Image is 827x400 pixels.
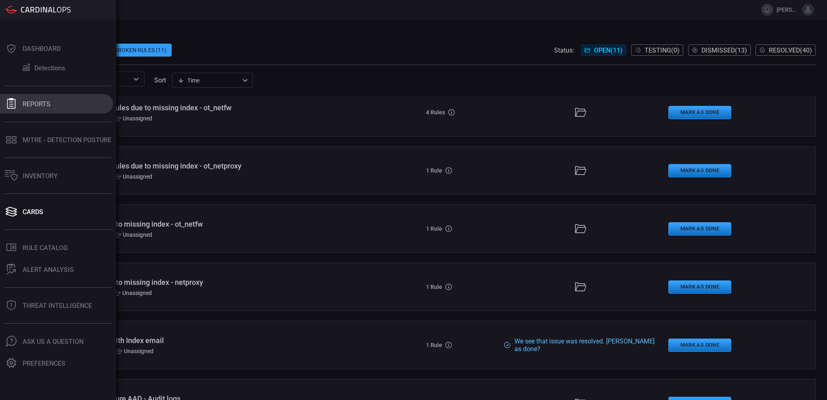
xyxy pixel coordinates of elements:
[701,46,747,54] span: Dismissed ( 13 )
[178,76,240,84] div: Time
[688,44,751,56] button: Dismissed(13)
[426,225,442,232] h5: 1 Rule
[23,100,50,108] div: Reports
[631,44,683,56] button: Testing(0)
[554,46,574,54] span: Status:
[777,6,799,13] span: [PERSON_NAME].brand
[23,136,111,144] div: MITRE - Detection Posture
[23,338,84,345] div: Ask Us A Question
[130,74,142,85] button: Open
[668,222,731,236] button: Mark as Done
[23,360,65,367] div: Preferences
[115,232,152,238] div: Unassigned
[644,46,680,54] span: Testing ( 0 )
[511,337,658,353] div: We see that issue was resolved. [PERSON_NAME] as done?
[34,64,65,72] div: Detections
[426,109,445,116] h5: 4 Rules
[115,115,152,122] div: Unassigned
[60,103,342,112] div: Possibly broken rules due to missing index - ot_netfw
[60,278,342,286] div: Broken rules due to missing index - netproxy
[668,164,731,177] button: Mark as Done
[23,208,43,216] div: Cards
[756,44,816,56] button: Resolved(40)
[23,266,74,274] div: ALERT ANALYSIS
[23,172,58,180] div: Inventory
[23,45,61,53] div: Dashboard
[60,162,342,170] div: Possibly broken rules due to missing index - ot_netproxy
[116,348,153,354] div: Unassigned
[769,46,812,54] span: Resolved ( 40 )
[426,342,442,348] h5: 1 Rule
[60,220,342,228] div: Broken rules due to missing index - ot_netfw
[668,280,731,294] button: Mark as Done
[426,284,442,290] h5: 1 Rule
[581,44,626,56] button: Open(11)
[109,44,172,57] div: Broken Rules (11)
[426,167,442,174] h5: 1 Rule
[115,173,152,180] div: Unassigned
[154,76,166,84] label: sort
[114,290,152,296] div: Unassigned
[60,336,342,345] div: Logging Issues with Index email
[23,302,92,309] div: Threat Intelligence
[668,339,731,352] button: Mark as Done
[23,244,68,252] div: Rule Catalog
[668,106,731,119] button: Mark as Done
[594,46,623,54] span: Open ( 11 )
